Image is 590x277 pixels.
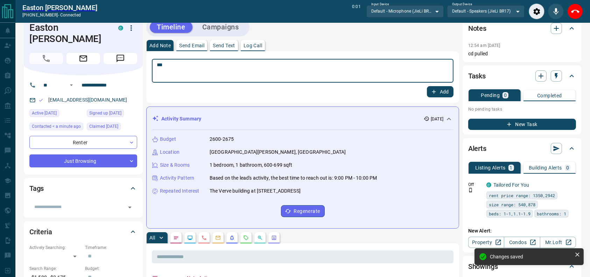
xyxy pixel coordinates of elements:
svg: Calls [201,235,207,241]
button: Campaigns [195,21,246,33]
p: cd pulled [468,50,576,57]
p: Based on the lead's activity, the best time to reach out is: 9:00 PM - 10:00 PM [210,174,377,182]
div: Audio Settings [529,4,545,19]
div: Fri Aug 08 2025 [29,109,83,119]
p: Repeated Interest [160,187,199,195]
p: Send Text [213,43,235,48]
svg: Push Notification Only [468,188,473,193]
svg: Requests [243,235,249,241]
p: 0 [566,165,569,170]
textarea: To enrich screen reader interactions, please activate Accessibility in Grammarly extension settings [157,62,449,80]
h2: Alerts [468,143,486,154]
svg: Emails [215,235,221,241]
div: Tags [29,180,137,197]
p: Budget [160,136,176,143]
button: Regenerate [281,205,325,217]
div: Criteria [29,223,137,240]
button: Timeline [150,21,192,33]
p: Pending [481,93,500,98]
p: Activity Summary [161,115,201,123]
p: [DATE] [431,116,443,122]
p: [PHONE_NUMBER] - [22,12,97,18]
p: Size & Rooms [160,161,190,169]
div: Default - Microphone (JieLi BR17) [366,5,444,17]
p: Add Note [149,43,171,48]
p: Log Call [244,43,262,48]
button: New Task [468,119,576,130]
p: Off [468,181,482,188]
svg: Email Valid [38,98,43,103]
label: Input Device [371,2,389,7]
p: 0 [504,93,507,98]
p: [GEOGRAPHIC_DATA][PERSON_NAME], [GEOGRAPHIC_DATA] [210,148,346,156]
span: Contacted < a minute ago [32,123,81,130]
p: 2600-2675 [210,136,234,143]
svg: Listing Alerts [229,235,235,241]
h2: Tasks [468,70,486,82]
div: condos.ca [486,182,491,187]
p: Completed [537,93,562,98]
button: Add [427,86,454,97]
div: End Call [567,4,583,19]
div: Tasks [468,68,576,84]
p: No pending tasks [468,104,576,115]
div: Wed Aug 13 2025 [29,123,83,132]
button: Open [125,202,135,212]
p: Actively Searching: [29,244,82,251]
p: The Verve building at [STREET_ADDRESS] [210,187,301,195]
a: Property [468,237,504,248]
p: Send Email [179,43,204,48]
div: Showings [468,258,576,275]
h2: Notes [468,23,486,34]
svg: Notes [173,235,179,241]
p: 1 [510,165,513,170]
div: Alerts [468,140,576,157]
p: Activity Pattern [160,174,194,182]
span: size range: 540,878 [489,201,535,208]
div: condos.ca [118,26,123,30]
p: Building Alerts [529,165,562,170]
span: connected [60,13,81,18]
a: Easton [PERSON_NAME] [22,4,97,12]
span: beds: 1-1,1.1-1.9 [489,210,531,217]
a: [EMAIL_ADDRESS][DOMAIN_NAME] [48,97,127,103]
div: Tue Jun 17 2025 [87,109,137,119]
div: Default - Speakers (JieLi BR17) [447,5,525,17]
a: Tailored For You [493,182,529,188]
label: Output Device [452,2,472,7]
p: Search Range: [29,265,82,272]
span: bathrooms: 1 [537,210,566,217]
div: Mute [548,4,564,19]
span: Active [DATE] [32,110,57,117]
p: All [149,235,155,240]
svg: Opportunities [257,235,263,241]
span: Message [104,53,137,64]
p: Location [160,148,180,156]
h1: Easton [PERSON_NAME] [29,22,108,44]
h2: Criteria [29,226,52,237]
span: Claimed [DATE] [89,123,118,130]
div: Just Browsing [29,154,137,167]
p: 12:54 am [DATE] [468,43,500,48]
h2: Showings [468,261,498,272]
button: Open [67,81,76,89]
div: Changes saved [490,254,572,259]
a: Condos [504,237,540,248]
p: New Alert: [468,227,576,235]
p: Listing Alerts [475,165,506,170]
svg: Agent Actions [271,235,277,241]
div: Notes [468,20,576,37]
div: Activity Summary[DATE] [152,112,453,125]
span: Signed up [DATE] [89,110,121,117]
a: Mr.Loft [540,237,576,248]
div: Sat Aug 09 2025 [87,123,137,132]
h2: Tags [29,183,44,194]
span: Email [66,53,100,64]
svg: Lead Browsing Activity [187,235,193,241]
p: 1 bedroom, 1 bathroom, 600-699 sqft [210,161,293,169]
p: Budget: [85,265,137,272]
p: 0:01 [352,4,360,19]
span: Call [29,53,63,64]
div: Renter [29,136,137,149]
